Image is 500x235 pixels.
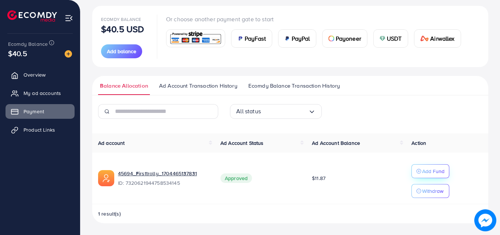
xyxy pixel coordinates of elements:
[166,29,225,47] a: card
[387,34,402,43] span: USDT
[159,82,237,90] span: Ad Account Transaction History
[411,184,449,198] button: Withdraw
[220,173,252,183] span: Approved
[100,82,148,90] span: Balance Allocation
[166,15,467,23] p: Or choose another payment gate to start
[65,50,72,58] img: image
[169,30,223,46] img: card
[98,139,125,147] span: Ad account
[8,48,27,59] span: $40.5
[245,34,266,43] span: PayFast
[248,82,340,90] span: Ecomdy Balance Transaction History
[336,34,361,43] span: Payoneer
[98,170,114,186] img: ic-ads-acc.e4c84228.svg
[261,106,308,117] input: Search for option
[284,36,290,41] img: card
[474,209,496,231] img: image
[7,10,57,22] img: logo
[420,36,429,41] img: card
[422,167,445,176] p: Add Fund
[230,104,322,119] div: Search for option
[24,89,61,97] span: My ad accounts
[6,86,75,100] a: My ad accounts
[328,36,334,41] img: card
[118,179,209,187] span: ID: 7320621944758534145
[101,16,141,22] span: Ecomdy Balance
[322,29,367,48] a: cardPayoneer
[24,108,44,115] span: Payment
[312,175,325,182] span: $11.87
[430,34,454,43] span: Airwallex
[236,106,261,117] span: All status
[220,139,264,147] span: Ad Account Status
[98,210,121,217] span: 1 result(s)
[6,67,75,82] a: Overview
[101,44,142,58] button: Add balance
[411,164,449,178] button: Add Fund
[24,71,46,78] span: Overview
[278,29,316,48] a: cardPayPal
[118,170,197,177] a: 45694_Firsttrolly_1704465137831
[6,104,75,119] a: Payment
[422,187,443,195] p: Withdraw
[292,34,310,43] span: PayPal
[6,122,75,137] a: Product Links
[237,36,243,41] img: card
[8,40,48,48] span: Ecomdy Balance
[380,36,385,41] img: card
[24,126,55,133] span: Product Links
[231,29,272,48] a: cardPayFast
[107,48,136,55] span: Add balance
[411,139,426,147] span: Action
[373,29,408,48] a: cardUSDT
[414,29,461,48] a: cardAirwallex
[65,14,73,22] img: menu
[312,139,360,147] span: Ad Account Balance
[101,25,144,33] p: $40.5 USD
[118,170,209,187] div: <span class='underline'>45694_Firsttrolly_1704465137831</span></br>7320621944758534145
